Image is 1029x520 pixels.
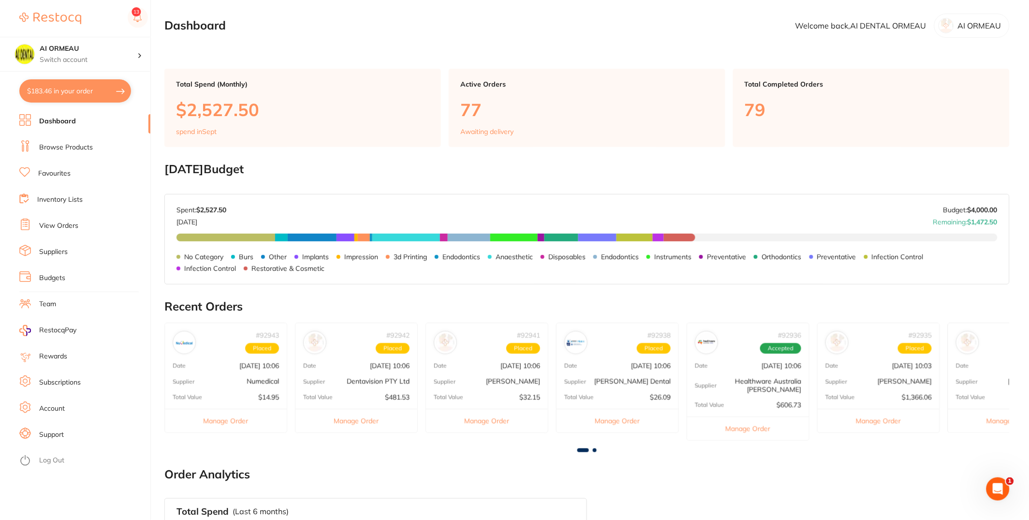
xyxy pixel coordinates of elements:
[898,343,932,354] span: Placed
[956,394,985,401] p: Total Value
[434,362,447,369] p: Date
[449,69,725,147] a: Active Orders77Awaiting delivery
[496,253,533,261] p: Anaesthetic
[344,253,378,261] p: Impression
[165,409,287,432] button: Manage Order
[1006,477,1014,485] span: 1
[956,362,969,369] p: Date
[500,362,540,370] p: [DATE] 10:06
[557,409,678,432] button: Manage Order
[176,128,217,135] p: spend in Sept
[176,80,429,88] p: Total Spend (Monthly)
[269,253,287,261] p: Other
[376,343,410,354] span: Placed
[825,362,838,369] p: Date
[426,409,548,432] button: Manage Order
[795,21,926,30] p: Welcome back, AI DENTAL ORMEAU
[38,169,71,178] a: Favourites
[39,117,76,126] a: Dashboard
[567,333,585,352] img: Erskine Dental
[486,377,540,385] p: [PERSON_NAME]
[164,468,1010,481] h2: Order Analytics
[762,253,802,261] p: Orthodontics
[173,362,186,369] p: Date
[196,206,226,214] strong: $2,527.50
[460,128,514,135] p: Awaiting delivery
[460,100,714,119] p: 77
[762,362,801,370] p: [DATE] 10:06
[247,377,279,385] p: Numedical
[695,362,708,369] p: Date
[233,507,289,516] p: (Last 6 months)
[777,401,801,409] p: $606.73
[164,69,441,147] a: Total Spend (Monthly)$2,527.50spend inSept
[745,80,998,88] p: Total Completed Orders
[594,377,671,385] p: [PERSON_NAME] Dental
[647,331,671,339] p: # 92938
[631,362,671,370] p: [DATE] 10:06
[760,343,801,354] span: Accepted
[239,362,279,370] p: [DATE] 10:06
[909,331,932,339] p: # 92935
[548,253,586,261] p: Disposables
[986,477,1010,501] iframe: Intercom live chat
[19,7,81,30] a: Restocq Logo
[370,362,410,370] p: [DATE] 10:06
[39,247,68,257] a: Suppliers
[825,378,847,385] p: Supplier
[825,394,855,401] p: Total Value
[872,253,924,261] p: Infection Control
[778,331,801,339] p: # 92936
[385,393,410,401] p: $481.53
[892,362,932,370] p: [DATE] 10:03
[164,19,226,32] h2: Dashboard
[239,253,253,261] p: Burs
[40,55,137,65] p: Switch account
[434,394,463,401] p: Total Value
[394,253,427,261] p: 3d Printing
[745,100,998,119] p: 79
[697,333,716,352] img: Healthware Australia Ridley
[733,69,1010,147] a: Total Completed Orders79
[386,331,410,339] p: # 92942
[39,221,78,231] a: View Orders
[39,456,64,465] a: Log Out
[695,401,724,408] p: Total Value
[519,393,540,401] p: $32.15
[878,377,932,385] p: [PERSON_NAME]
[19,325,76,336] a: RestocqPay
[173,378,194,385] p: Supplier
[460,80,714,88] p: Active Orders
[902,393,932,401] p: $1,366.06
[968,218,998,226] strong: $1,472.50
[184,265,236,272] p: Infection Control
[601,253,639,261] p: Endodontics
[164,163,1010,176] h2: [DATE] Budget
[19,79,131,103] button: $183.46 in your order
[564,394,594,401] p: Total Value
[39,143,93,152] a: Browse Products
[256,331,279,339] p: # 92943
[245,343,279,354] span: Placed
[817,253,856,261] p: Preventative
[39,299,56,309] a: Team
[184,253,223,261] p: No Category
[306,333,324,352] img: Dentavision PTY Ltd
[933,214,998,226] p: Remaining:
[39,273,65,283] a: Budgets
[39,404,65,414] a: Account
[176,100,429,119] p: $2,527.50
[258,393,279,401] p: $14.95
[19,453,147,469] button: Log Out
[958,333,977,352] img: Henry Schein Halas
[39,326,76,335] span: RestocqPay
[303,362,316,369] p: Date
[39,378,81,387] a: Subscriptions
[517,331,540,339] p: # 92941
[564,378,586,385] p: Supplier
[654,253,691,261] p: Instruments
[943,206,998,214] p: Budget:
[37,195,83,205] a: Inventory Lists
[717,377,801,393] p: Healthware Australia [PERSON_NAME]
[39,430,64,440] a: Support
